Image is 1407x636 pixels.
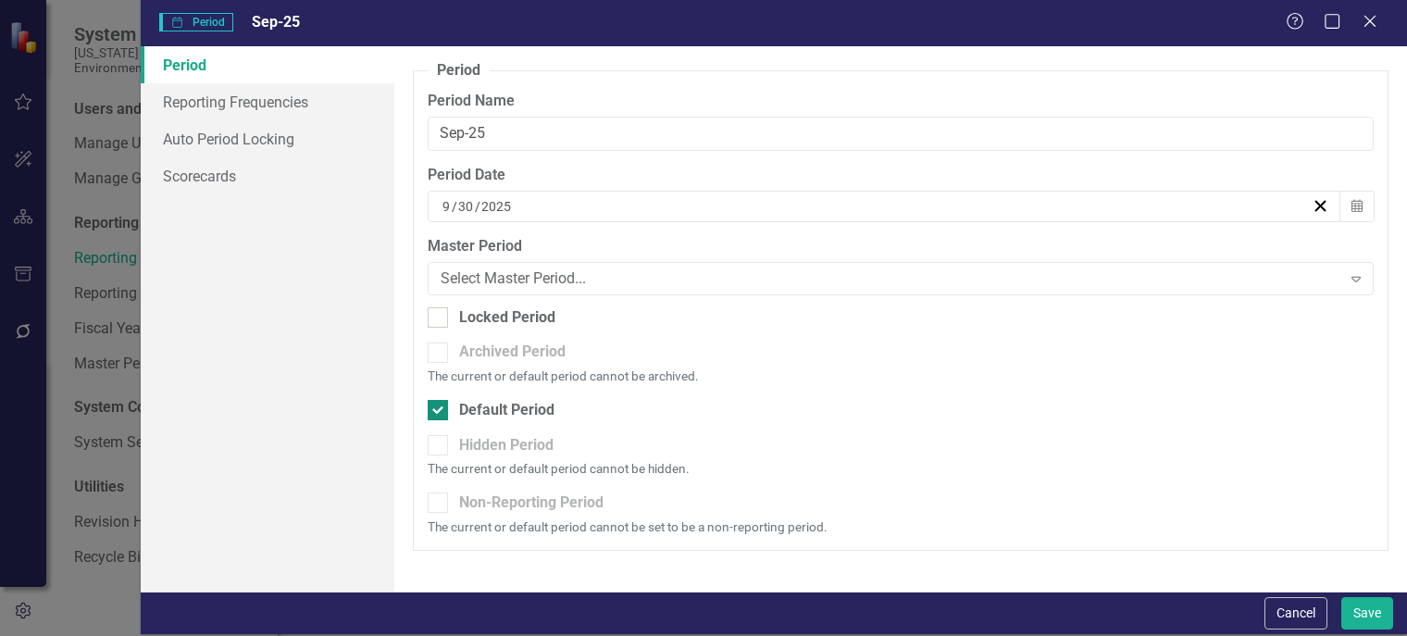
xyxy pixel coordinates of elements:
span: Sep-25 [252,13,300,31]
label: Master Period [428,236,1374,257]
button: Save [1341,597,1393,630]
div: Default Period [459,400,554,421]
label: Period Name [428,91,1374,112]
div: Hidden Period [459,435,554,456]
a: Period [141,46,394,83]
a: Reporting Frequencies [141,83,394,120]
div: Locked Period [459,307,555,329]
legend: Period [428,60,490,81]
span: / [475,198,480,215]
span: / [452,198,457,215]
button: Cancel [1264,597,1327,630]
a: Auto Period Locking [141,120,394,157]
a: Scorecards [141,157,394,194]
span: Period [159,13,233,31]
small: The current or default period cannot be set to be a non-reporting period. [428,518,1374,536]
div: Non-Reporting Period [459,493,604,514]
small: The current or default period cannot be archived. [428,368,1374,385]
div: Archived Period [459,342,566,363]
div: Select Master Period... [441,268,1341,289]
small: The current or default period cannot be hidden. [428,460,1374,478]
div: Period Date [428,165,1374,186]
